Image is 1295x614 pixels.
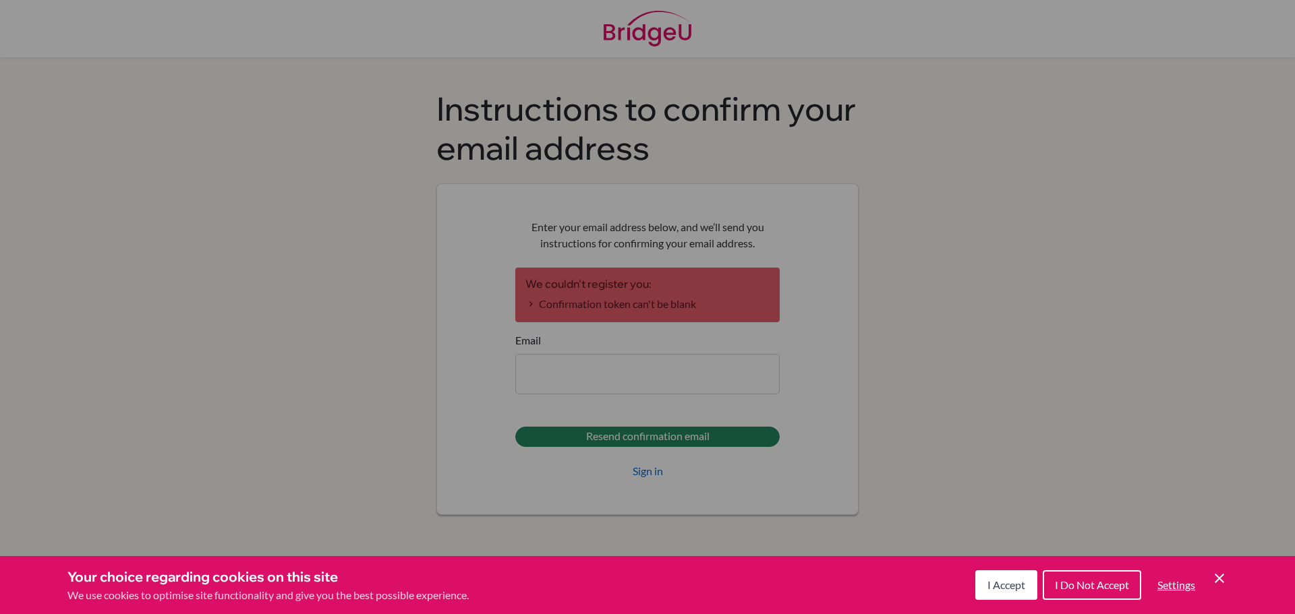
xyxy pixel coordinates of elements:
span: Settings [1157,578,1195,591]
button: I Do Not Accept [1043,570,1141,600]
h3: Your choice regarding cookies on this site [67,567,469,587]
span: I Do Not Accept [1055,578,1129,591]
button: I Accept [975,570,1037,600]
button: Save and close [1211,570,1228,586]
p: We use cookies to optimise site functionality and give you the best possible experience. [67,587,469,603]
button: Settings [1147,572,1206,598]
span: I Accept [987,578,1025,591]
